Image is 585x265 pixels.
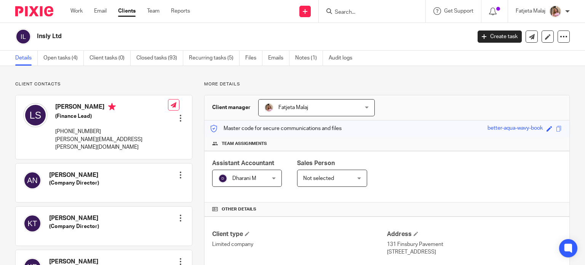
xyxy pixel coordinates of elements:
a: Email [94,7,107,15]
span: Assistant Accountant [212,160,274,166]
img: svg%3E [23,171,42,190]
a: Reports [171,7,190,15]
span: Get Support [444,8,473,14]
h4: Address [387,230,562,238]
a: Team [147,7,160,15]
a: Files [245,51,262,66]
a: Client tasks (0) [90,51,131,66]
input: Search [334,9,403,16]
img: svg%3E [23,103,48,127]
i: Primary [108,103,116,111]
span: Team assignments [222,141,267,147]
img: svg%3E [23,214,42,233]
a: Work [70,7,83,15]
a: Open tasks (4) [43,51,84,66]
a: Create task [478,31,522,43]
h4: [PERSON_NAME] [49,171,99,179]
h5: (Company Director) [49,179,99,187]
h3: Client manager [212,104,251,111]
a: Details [15,51,38,66]
h5: (Company Director) [49,223,99,230]
p: More details [204,81,570,87]
p: Master code for secure communications and files [210,125,342,132]
p: [PERSON_NAME][EMAIL_ADDRESS][PERSON_NAME][DOMAIN_NAME] [55,136,168,151]
p: [PHONE_NUMBER] [55,128,168,135]
a: Clients [118,7,136,15]
span: Sales Person [297,160,335,166]
img: svg%3E [218,174,227,183]
h4: [PERSON_NAME] [55,103,168,112]
h4: [PERSON_NAME] [49,214,99,222]
h5: (Finance Lead) [55,112,168,120]
p: Limited company [212,241,387,248]
p: Client contacts [15,81,192,87]
span: Not selected [303,176,334,181]
h2: Insly Ltd [37,32,380,40]
a: Recurring tasks (5) [189,51,240,66]
img: MicrosoftTeams-image%20(5).png [549,5,561,18]
img: svg%3E [15,29,31,45]
p: [STREET_ADDRESS] [387,248,562,256]
a: Notes (1) [295,51,323,66]
img: MicrosoftTeams-image%20(5).png [264,103,273,112]
span: Other details [222,206,256,212]
p: Fatjeta Malaj [516,7,545,15]
img: Pixie [15,6,53,16]
span: Dharani M [232,176,256,181]
h4: Client type [212,230,387,238]
a: Emails [268,51,289,66]
a: Audit logs [329,51,358,66]
p: 131 Finsbury Pavement [387,241,562,248]
div: better-aqua-wavy-book [487,124,543,133]
a: Closed tasks (93) [136,51,183,66]
span: Fatjeta Malaj [278,105,308,110]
